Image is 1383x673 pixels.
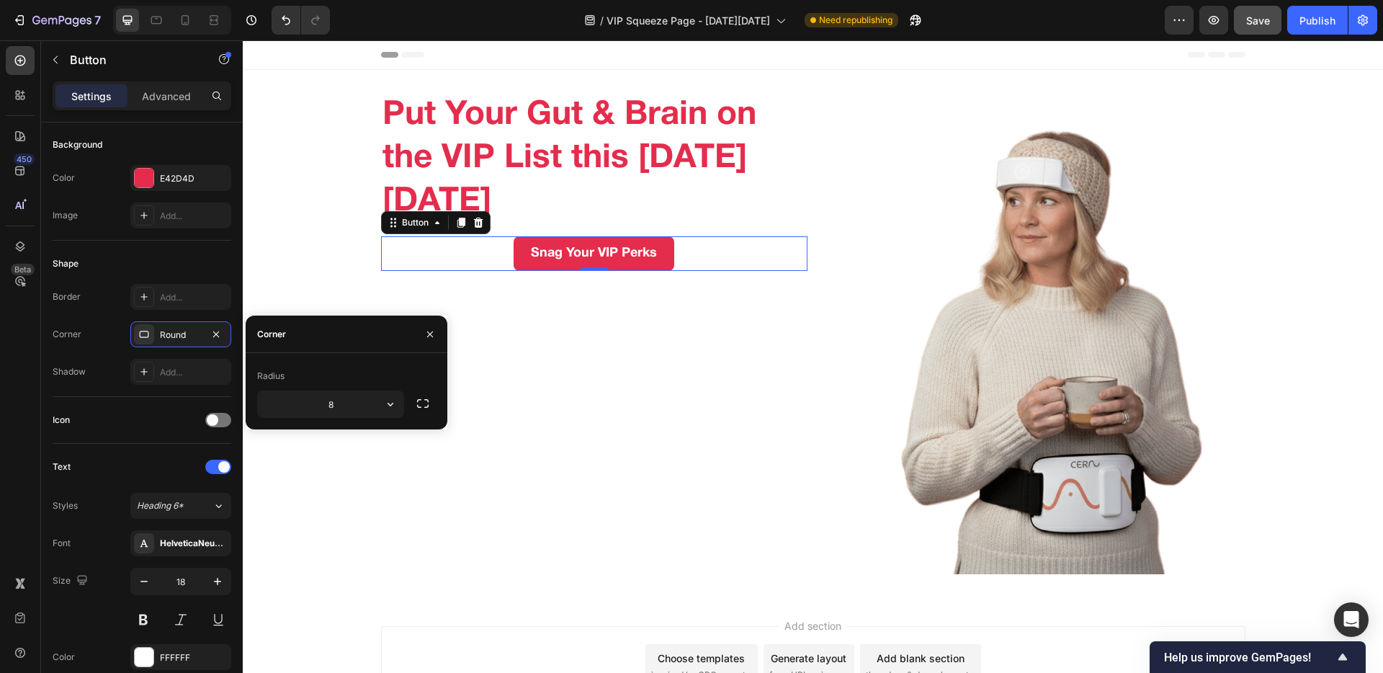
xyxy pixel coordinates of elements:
[53,328,81,341] div: Corner
[258,391,403,417] input: Auto
[1234,6,1281,35] button: Save
[160,291,228,304] div: Add...
[1299,13,1335,28] div: Publish
[1287,6,1348,35] button: Publish
[53,414,70,427] div: Icon
[53,138,102,151] div: Background
[1334,602,1369,637] div: Open Intercom Messenger
[71,89,112,104] p: Settings
[408,628,507,641] span: inspired by CRO experts
[53,651,75,664] div: Color
[257,328,286,341] div: Corner
[70,51,192,68] p: Button
[156,176,189,189] div: Button
[1164,651,1334,664] span: Help us improve GemPages!
[130,493,231,519] button: Heading 6*
[623,628,730,641] span: then drag & drop elements
[160,651,228,664] div: FFFFFF
[819,14,892,27] span: Need republishing
[53,537,71,550] div: Font
[619,53,960,534] img: gempages_552644572065301619-8192a2a2-1e59-4ca3-8b95-eb1967a96d77.png
[160,172,228,185] div: E42D4D
[6,6,107,35] button: 7
[160,366,228,379] div: Add...
[607,13,770,28] span: VIP Squeeze Page - [DATE][DATE]
[142,89,191,104] p: Advanced
[600,13,604,28] span: /
[415,610,502,625] div: Choose templates
[288,205,414,221] p: Snag Your VIP Perks
[94,12,101,29] p: 7
[53,290,81,303] div: Border
[53,571,91,591] div: Size
[53,257,79,270] div: Shape
[527,628,604,641] span: from URL or image
[14,153,35,165] div: 450
[160,538,228,551] div: HelveticaNeueBold
[53,365,86,378] div: Shadow
[243,40,1383,673] iframe: Design area
[272,6,330,35] div: Undo/Redo
[11,264,35,275] div: Beta
[53,209,78,222] div: Image
[160,210,228,223] div: Add...
[1246,14,1270,27] span: Save
[53,171,75,184] div: Color
[160,329,202,342] div: Round
[137,499,184,512] span: Heading 6*
[634,610,722,625] div: Add blank section
[536,578,604,593] span: Add section
[528,610,604,625] div: Generate layout
[53,460,71,473] div: Text
[1164,649,1351,666] button: Show survey - Help us improve GemPages!
[257,370,285,383] div: Radius
[271,196,431,230] button: <p>Snag Your VIP Perks</p>
[53,499,78,512] div: Styles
